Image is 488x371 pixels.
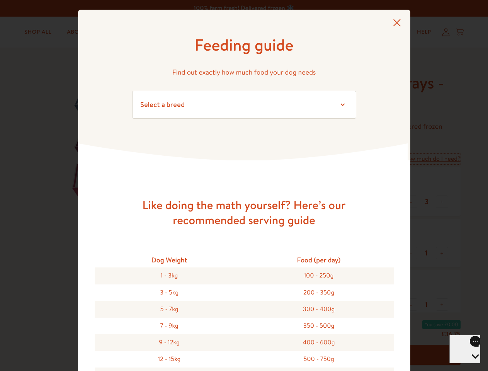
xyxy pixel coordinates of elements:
div: 300 - 400g [244,301,394,318]
h3: Like doing the math yourself? Here’s our recommended serving guide [121,197,368,228]
div: 1 - 3kg [95,267,244,284]
h1: Feeding guide [132,34,356,56]
div: 500 - 750g [244,351,394,368]
div: 400 - 600g [244,334,394,351]
div: 12 - 15kg [95,351,244,368]
div: 3 - 5kg [95,284,244,301]
div: 200 - 350g [244,284,394,301]
div: 350 - 500g [244,318,394,334]
div: 5 - 7kg [95,301,244,318]
div: Dog Weight [95,252,244,267]
iframe: Gorgias live chat messenger [449,335,480,363]
div: 9 - 12kg [95,334,244,351]
p: Find out exactly how much food your dog needs [132,66,356,78]
div: Food (per day) [244,252,394,267]
div: 7 - 9kg [95,318,244,334]
div: 100 - 250g [244,267,394,284]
